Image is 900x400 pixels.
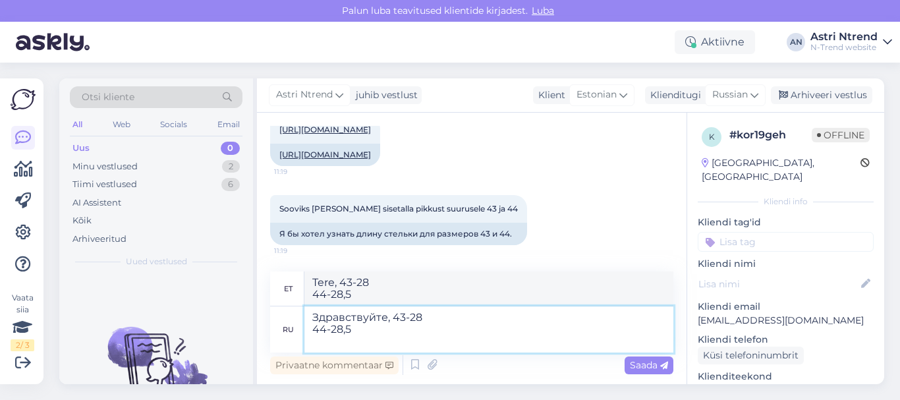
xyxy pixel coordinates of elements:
[698,314,874,328] p: [EMAIL_ADDRESS][DOMAIN_NAME]
[712,88,748,102] span: Russian
[279,204,518,214] span: Sooviks [PERSON_NAME] sisetalla pikkust suurusele 43 ja 44
[698,277,858,291] input: Lisa nimi
[698,215,874,229] p: Kliendi tag'id
[709,132,715,142] span: k
[221,178,240,191] div: 6
[72,142,90,155] div: Uus
[528,5,558,16] span: Luba
[675,30,755,54] div: Aktiivne
[221,142,240,155] div: 0
[126,256,187,268] span: Uued vestlused
[351,88,418,102] div: juhib vestlust
[702,156,860,184] div: [GEOGRAPHIC_DATA], [GEOGRAPHIC_DATA]
[110,116,133,133] div: Web
[698,257,874,271] p: Kliendi nimi
[787,33,805,51] div: AN
[698,370,874,384] p: Klienditeekond
[577,88,617,102] span: Estonian
[812,128,870,142] span: Offline
[645,88,701,102] div: Klienditugi
[810,42,878,53] div: N-Trend website
[11,89,36,110] img: Askly Logo
[72,196,121,210] div: AI Assistent
[72,178,137,191] div: Tiimi vestlused
[304,271,673,306] textarea: Tere, 43-28 44-28,5
[215,116,242,133] div: Email
[222,160,240,173] div: 2
[270,223,527,245] div: Я бы хотел узнать длину стельки для размеров 43 и 44.
[279,125,371,134] a: [URL][DOMAIN_NAME]
[72,233,127,246] div: Arhiveeritud
[82,90,134,104] span: Otsi kliente
[72,160,138,173] div: Minu vestlused
[11,339,34,351] div: 2 / 3
[533,88,565,102] div: Klient
[276,88,333,102] span: Astri Ntrend
[698,347,804,364] div: Küsi telefoninumbrit
[304,306,673,353] textarea: Здравствуйте, 43-28 44-28,5
[698,300,874,314] p: Kliendi email
[729,127,812,143] div: # kor19geh
[283,318,294,341] div: ru
[270,357,399,374] div: Privaatne kommentaar
[11,292,34,351] div: Vaata siia
[72,214,92,227] div: Kõik
[698,232,874,252] input: Lisa tag
[70,116,85,133] div: All
[630,359,668,371] span: Saada
[698,333,874,347] p: Kliendi telefon
[698,196,874,208] div: Kliendi info
[274,167,323,177] span: 11:19
[157,116,190,133] div: Socials
[771,86,872,104] div: Arhiveeri vestlus
[810,32,892,53] a: Astri NtrendN-Trend website
[284,277,293,300] div: et
[274,246,323,256] span: 11:19
[279,150,371,159] a: [URL][DOMAIN_NAME]
[810,32,878,42] div: Astri Ntrend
